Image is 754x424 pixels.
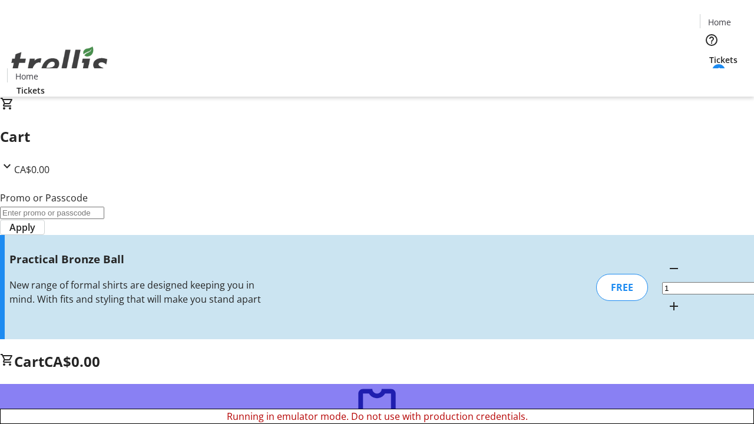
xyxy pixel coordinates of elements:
[9,251,267,267] h3: Practical Bronze Ball
[44,352,100,371] span: CA$0.00
[700,66,723,90] button: Cart
[9,220,35,234] span: Apply
[662,257,686,280] button: Decrement by one
[662,294,686,318] button: Increment by one
[15,70,38,82] span: Home
[14,163,49,176] span: CA$0.00
[596,274,648,301] div: FREE
[700,28,723,52] button: Help
[16,84,45,97] span: Tickets
[709,54,738,66] span: Tickets
[8,70,45,82] a: Home
[7,34,112,92] img: Orient E2E Organization JzeHNOPHKx's Logo
[700,54,747,66] a: Tickets
[9,278,267,306] div: New range of formal shirts are designed keeping you in mind. With fits and styling that will make...
[708,16,731,28] span: Home
[7,84,54,97] a: Tickets
[700,16,738,28] a: Home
